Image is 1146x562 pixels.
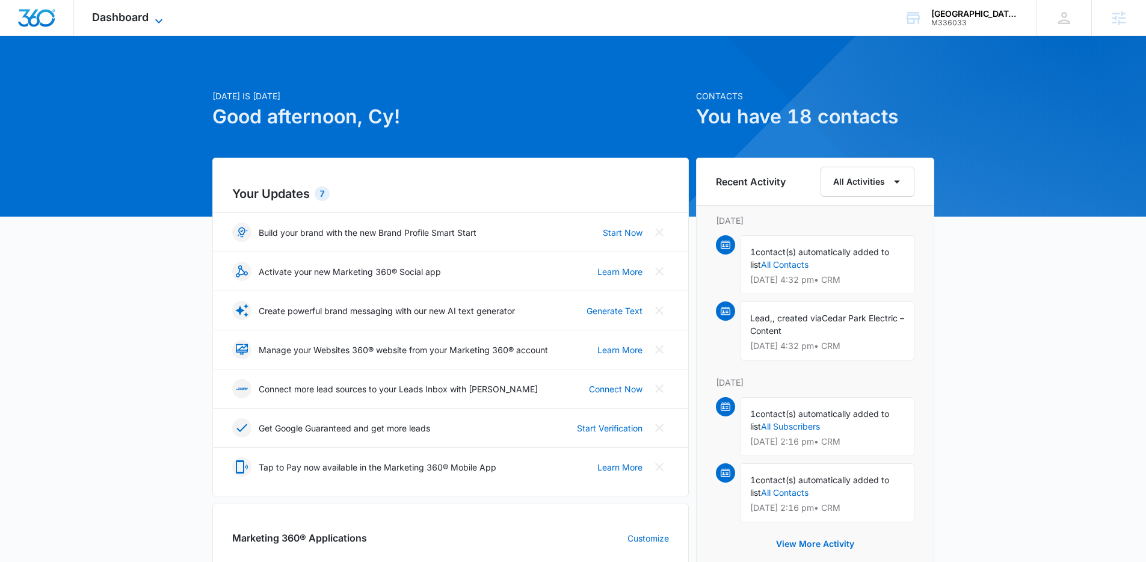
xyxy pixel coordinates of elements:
[650,223,669,242] button: Close
[716,214,914,227] p: [DATE]
[716,174,786,189] h6: Recent Activity
[764,530,866,558] button: View More Activity
[761,259,809,270] a: All Contacts
[232,531,367,545] h2: Marketing 360® Applications
[259,344,548,356] p: Manage your Websites 360® website from your Marketing 360® account
[750,276,904,284] p: [DATE] 4:32 pm • CRM
[750,409,889,431] span: contact(s) automatically added to list
[696,102,934,131] h1: You have 18 contacts
[821,167,914,197] button: All Activities
[589,383,642,395] a: Connect Now
[650,418,669,437] button: Close
[650,340,669,359] button: Close
[750,342,904,350] p: [DATE] 4:32 pm • CRM
[259,304,515,317] p: Create powerful brand messaging with our new AI text generator
[650,301,669,320] button: Close
[750,409,756,419] span: 1
[259,383,538,395] p: Connect more lead sources to your Leads Inbox with [PERSON_NAME]
[587,304,642,317] a: Generate Text
[259,461,496,474] p: Tap to Pay now available in the Marketing 360® Mobile App
[931,9,1019,19] div: account name
[650,457,669,477] button: Close
[761,421,820,431] a: All Subscribers
[212,90,689,102] p: [DATE] is [DATE]
[650,262,669,281] button: Close
[232,185,669,203] h2: Your Updates
[603,226,642,239] a: Start Now
[597,461,642,474] a: Learn More
[750,504,904,512] p: [DATE] 2:16 pm • CRM
[577,422,642,434] a: Start Verification
[650,379,669,398] button: Close
[750,475,889,498] span: contact(s) automatically added to list
[627,532,669,545] a: Customize
[597,344,642,356] a: Learn More
[750,247,756,257] span: 1
[750,437,904,446] p: [DATE] 2:16 pm • CRM
[92,11,149,23] span: Dashboard
[750,475,756,485] span: 1
[761,487,809,498] a: All Contacts
[716,376,914,389] p: [DATE]
[315,187,330,201] div: 7
[259,226,476,239] p: Build your brand with the new Brand Profile Smart Start
[259,422,430,434] p: Get Google Guaranteed and get more leads
[750,313,904,336] span: Cedar Park Electric – Content
[259,265,441,278] p: Activate your new Marketing 360® Social app
[696,90,934,102] p: Contacts
[212,102,689,131] h1: Good afternoon, Cy!
[772,313,822,323] span: , created via
[750,313,772,323] span: Lead,
[750,247,889,270] span: contact(s) automatically added to list
[931,19,1019,27] div: account id
[597,265,642,278] a: Learn More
